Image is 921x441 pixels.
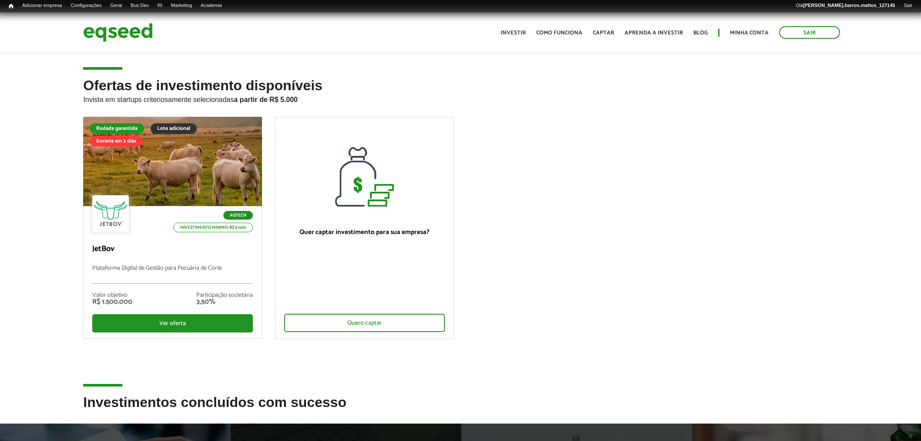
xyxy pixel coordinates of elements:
p: Plataforma Digital de Gestão para Pecuária de Corte [92,265,253,284]
a: Aprenda a investir [625,30,683,36]
strong: [PERSON_NAME].barros.mattos_127145 [803,3,895,8]
span: Início [9,3,13,9]
div: Rodada garantida [90,123,144,134]
h2: Ofertas de investimento disponíveis [83,78,837,117]
div: R$ 1.500.000 [92,299,132,305]
p: JetBov [92,244,253,254]
a: Blog [693,30,708,36]
a: Configurações [67,2,106,9]
a: Como funciona [536,30,582,36]
p: Quer captar investimento para sua empresa? [284,228,445,236]
p: Agtech [223,211,253,220]
a: Quer captar investimento para sua empresa? Quero captar [275,117,454,339]
div: 3,50% [196,299,253,305]
img: EqSeed [83,21,153,44]
h2: Investimentos concluídos com sucesso [83,395,837,423]
p: Investimento mínimo: R$ 5.000 [173,223,253,232]
div: Valor objetivo [92,292,132,299]
a: Sair [899,2,917,9]
a: Captar [593,30,614,36]
a: Minha conta [730,30,769,36]
div: Encerra em 2 dias [90,136,143,146]
a: Olá[PERSON_NAME].barros.mattos_127145 [791,2,899,9]
a: Início [4,2,18,10]
div: Participação societária [196,292,253,299]
a: Sair [779,26,840,39]
a: Geral [106,2,126,9]
a: Bus Dev [126,2,153,9]
a: Academia [196,2,226,9]
a: Adicionar empresa [18,2,67,9]
a: RI [153,2,167,9]
p: Invista em startups criteriosamente selecionadas [83,93,837,104]
a: Marketing [167,2,196,9]
strong: a partir de R$ 5.000 [234,96,298,103]
div: Quero captar [284,314,445,332]
a: Investir [501,30,526,36]
div: Lote adicional [151,123,197,134]
div: Ver oferta [92,314,253,332]
a: Rodada garantida Lote adicional Encerra em 2 dias Agtech Investimento mínimo: R$ 5.000 JetBov Pla... [83,117,262,339]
